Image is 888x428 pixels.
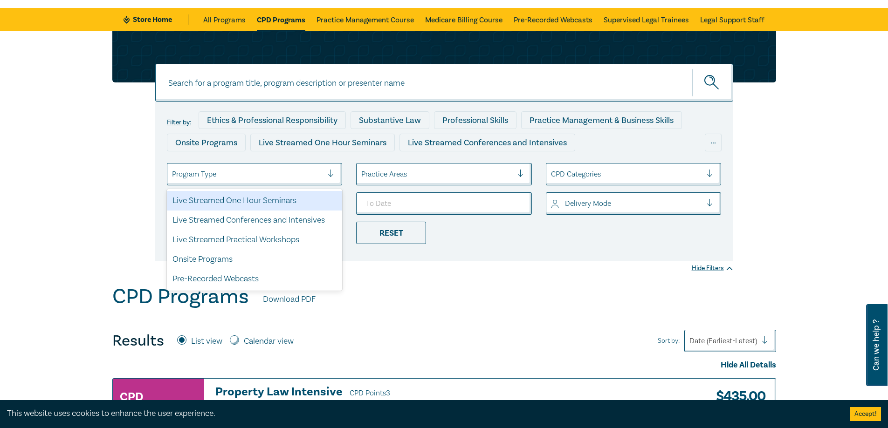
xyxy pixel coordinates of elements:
[215,386,599,400] a: Property Law Intensive CPD Points3
[167,269,343,289] div: Pre-Recorded Webcasts
[7,408,836,420] div: This website uses cookies to enhance the user experience.
[399,134,575,151] div: Live Streamed Conferences and Intensives
[658,336,680,346] span: Sort by:
[551,198,553,209] input: select
[215,386,599,400] h3: Property Law Intensive
[850,407,881,421] button: Accept cookies
[244,335,294,347] label: Calendar view
[167,230,343,250] div: Live Streamed Practical Workshops
[257,8,305,31] a: CPD Programs
[361,169,363,179] input: select
[431,156,533,174] div: 10 CPD Point Packages
[425,8,503,31] a: Medicare Billing Course
[250,134,395,151] div: Live Streamed One Hour Seminars
[124,14,188,25] a: Store Home
[167,250,343,269] div: Onsite Programs
[120,388,143,405] h3: CPD
[199,111,346,129] div: Ethics & Professional Responsibility
[167,211,343,230] div: Live Streamed Conferences and Intensives
[689,336,691,346] input: Sort by
[167,119,191,126] label: Filter by:
[356,192,532,215] input: To Date
[538,156,624,174] div: National Programs
[692,264,733,273] div: Hide Filters
[167,191,343,211] div: Live Streamed One Hour Seminars
[356,222,426,244] div: Reset
[514,8,592,31] a: Pre-Recorded Webcasts
[521,111,682,129] div: Practice Management & Business Skills
[317,8,414,31] a: Practice Management Course
[155,64,733,102] input: Search for a program title, program description or presenter name
[167,134,246,151] div: Onsite Programs
[350,388,390,398] span: CPD Points 3
[167,156,315,174] div: Live Streamed Practical Workshops
[112,332,164,350] h4: Results
[604,8,689,31] a: Supervised Legal Trainees
[263,293,316,306] a: Download PDF
[112,285,249,309] h1: CPD Programs
[172,169,174,179] input: select
[351,111,429,129] div: Substantive Law
[705,134,722,151] div: ...
[203,8,246,31] a: All Programs
[700,8,764,31] a: Legal Support Staff
[872,310,881,380] span: Can we help ?
[434,111,516,129] div: Professional Skills
[191,335,222,347] label: List view
[319,156,427,174] div: Pre-Recorded Webcasts
[551,169,553,179] input: select
[112,359,776,371] div: Hide All Details
[709,386,766,407] h3: $ 435.00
